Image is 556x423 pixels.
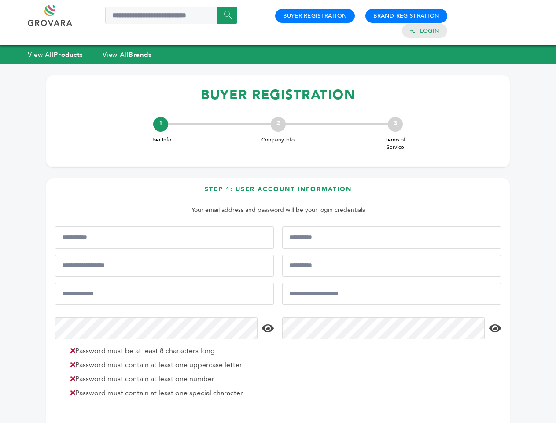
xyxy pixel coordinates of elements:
[378,136,413,151] span: Terms of Service
[283,12,347,20] a: Buyer Registration
[103,50,152,59] a: View AllBrands
[28,50,83,59] a: View AllProducts
[55,226,274,249] input: First Name*
[105,7,237,24] input: Search a product or brand...
[66,345,272,356] li: Password must be at least 8 characters long.
[55,82,501,108] h1: BUYER REGISTRATION
[55,283,274,305] input: Email Address*
[143,136,178,144] span: User Info
[282,255,501,277] input: Job Title*
[420,27,439,35] a: Login
[55,185,501,200] h3: Step 1: User Account Information
[55,255,274,277] input: Mobile Phone Number
[66,360,272,370] li: Password must contain at least one uppercase letter.
[388,117,403,132] div: 3
[66,374,272,384] li: Password must contain at least one number.
[282,283,501,305] input: Confirm Email Address*
[59,205,497,215] p: Your email address and password will be your login credentials
[54,50,83,59] strong: Products
[282,317,485,339] input: Confirm Password*
[66,388,272,398] li: Password must contain at least one special character.
[129,50,151,59] strong: Brands
[373,12,439,20] a: Brand Registration
[261,136,296,144] span: Company Info
[55,317,258,339] input: Password*
[282,226,501,249] input: Last Name*
[271,117,286,132] div: 2
[153,117,168,132] div: 1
